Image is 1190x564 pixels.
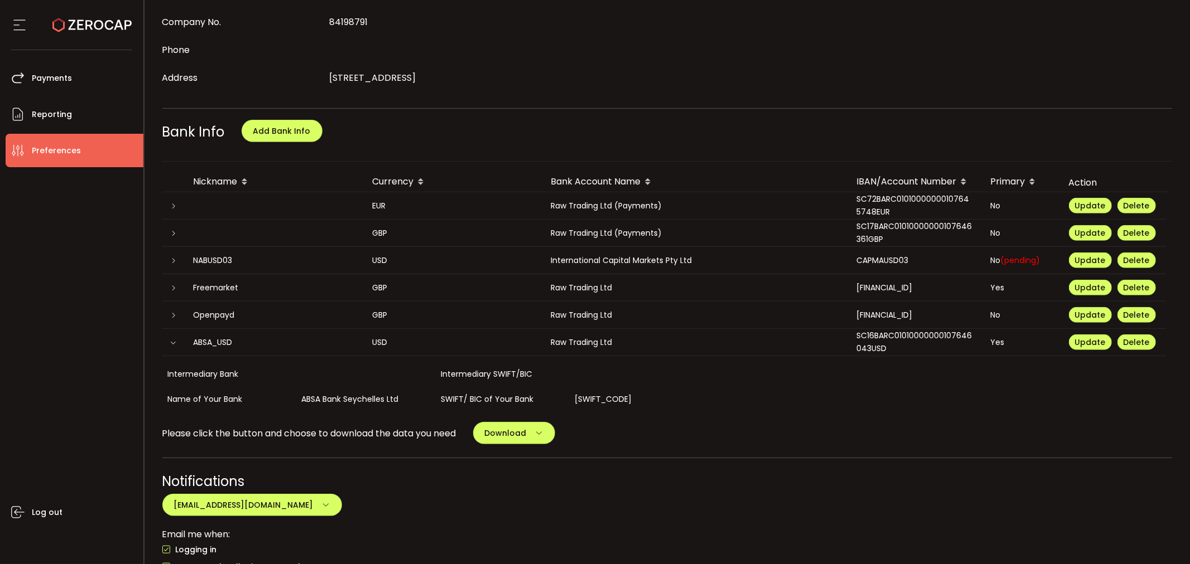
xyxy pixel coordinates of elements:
div: GBP [364,227,542,240]
span: Delete [1124,282,1150,293]
button: Download [473,422,555,444]
div: [SWIFT_CODE] [570,387,709,412]
button: Delete [1117,334,1156,350]
div: Email me when: [162,527,1173,541]
div: NABUSD03 [185,254,364,267]
div: International Capital Markets Pty Ltd [542,254,848,267]
span: Download [485,427,527,439]
span: Add Bank Info [253,125,311,137]
button: Update [1069,198,1112,213]
div: Yes [982,281,1060,294]
div: Freemarket [185,281,364,294]
span: Delete [1124,309,1150,320]
span: Bank Info [162,123,225,141]
div: SC16BARC01010000000107646043USD [848,329,982,355]
div: Raw Trading Ltd [542,336,848,349]
div: SC72BARC01010000000107645748EUR [848,193,982,218]
span: Update [1075,255,1106,266]
div: Raw Trading Ltd (Payments) [542,200,848,212]
div: EUR [364,200,542,212]
button: Update [1069,280,1112,295]
button: Add Bank Info [242,120,322,142]
div: Primary [982,173,1060,192]
button: Update [1069,252,1112,268]
div: IBAN/Account Number [848,173,982,192]
span: (pending) [1001,255,1040,266]
div: [FINANCIAL_ID] [848,281,982,294]
div: GBP [364,309,542,322]
span: Update [1075,227,1106,239]
div: No [982,254,1060,267]
div: USD [364,254,542,267]
div: Bank Account Name [542,173,848,192]
span: Delete [1124,227,1150,239]
button: Delete [1117,225,1156,241]
span: Update [1075,200,1106,211]
div: SWIFT/ BIC of Your Bank [436,387,570,412]
div: GBP [364,281,542,294]
div: No [982,309,1060,322]
div: Currency [364,173,542,192]
div: Action [1060,176,1166,189]
div: ABSA Bank Seychelles Ltd [296,387,436,412]
button: Update [1069,225,1112,241]
div: Raw Trading Ltd [542,281,848,294]
span: Log out [32,504,62,521]
button: Delete [1117,307,1156,323]
div: [FINANCIAL_ID] [848,309,982,322]
div: Intermediary Bank [162,362,296,387]
div: Raw Trading Ltd (Payments) [542,227,848,240]
div: Name of Your Bank [162,387,296,412]
span: [STREET_ADDRESS] [329,71,416,84]
div: SC17BARC01010000000107646361GBP [848,220,982,246]
div: Yes [982,336,1060,349]
button: Delete [1117,280,1156,295]
iframe: Chat Widget [1134,510,1190,564]
span: Please click the button and choose to download the data you need [162,426,456,440]
span: Delete [1124,200,1150,211]
div: Nickname [185,173,364,192]
button: Delete [1117,252,1156,268]
span: Delete [1124,255,1150,266]
div: Intermediary SWIFT/BIC [436,362,570,387]
div: CAPMAUSD03 [848,254,982,267]
button: Update [1069,307,1112,323]
div: Openpayd [185,309,364,322]
div: ABSA_USD [185,336,364,349]
div: USD [364,336,542,349]
span: Update [1075,337,1106,348]
span: [EMAIL_ADDRESS][DOMAIN_NAME] [174,499,314,510]
span: 84198791 [329,16,368,28]
div: Company No. [162,11,324,33]
div: Notifications [162,471,1173,491]
span: Update [1075,282,1106,293]
div: No [982,227,1060,240]
span: Delete [1124,337,1150,348]
div: Address [162,67,324,89]
div: No [982,200,1060,212]
button: [EMAIL_ADDRESS][DOMAIN_NAME] [162,494,342,516]
span: Update [1075,309,1106,320]
span: Payments [32,70,72,86]
button: Update [1069,334,1112,350]
span: Logging in [170,544,217,555]
span: Reporting [32,106,72,123]
button: Delete [1117,198,1156,213]
div: Phone [162,39,324,61]
div: Raw Trading Ltd [542,309,848,322]
span: Preferences [32,143,81,159]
